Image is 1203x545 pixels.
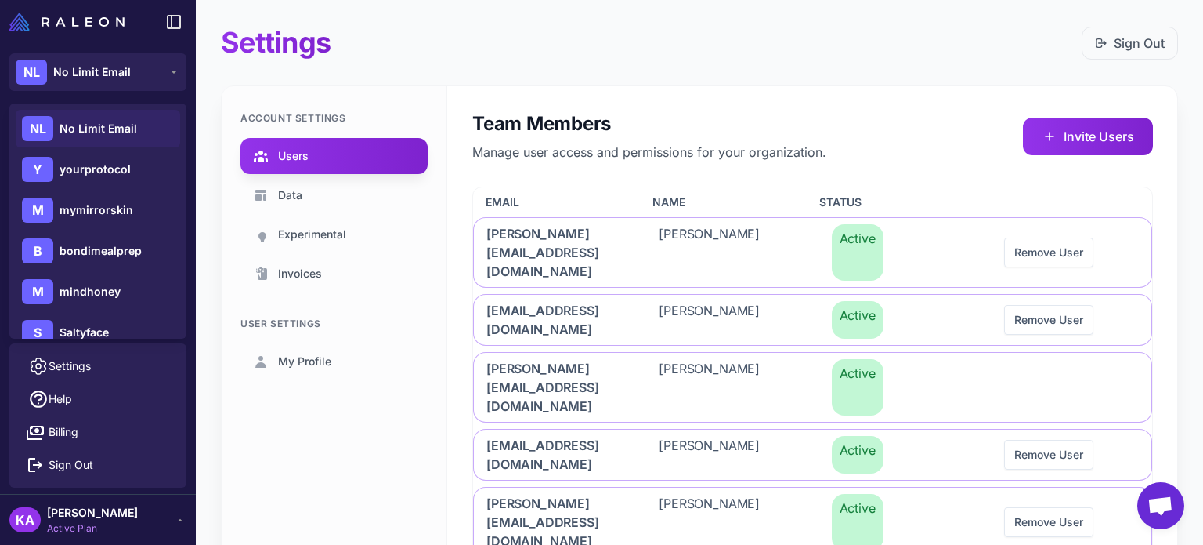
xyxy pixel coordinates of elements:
span: Invoices [278,265,322,282]
span: Active [832,224,883,281]
h1: Settings [221,25,331,60]
div: Y [22,157,53,182]
span: No Limit Email [53,64,131,81]
span: [PERSON_NAME][EMAIL_ADDRESS][DOMAIN_NAME] [486,359,621,416]
button: Sign Out [16,449,180,481]
span: yourprotocol [60,161,131,178]
div: M [22,198,53,223]
div: KA [9,507,41,532]
span: mymirrorskin [60,202,133,219]
button: Remove User [1004,305,1093,335]
span: [PERSON_NAME] [47,504,138,521]
span: No Limit Email [60,120,137,137]
div: NL [16,60,47,85]
div: Open chat [1137,482,1184,529]
a: Experimental [240,216,428,253]
span: [EMAIL_ADDRESS][DOMAIN_NAME] [486,436,621,474]
p: Manage user access and permissions for your organization. [472,143,826,162]
div: B [22,238,53,263]
span: [EMAIL_ADDRESS][DOMAIN_NAME] [486,301,621,339]
span: Active [832,301,883,339]
div: M [22,279,53,304]
span: Saltyface [60,324,109,341]
span: [PERSON_NAME] [659,224,760,281]
span: Experimental [278,226,346,243]
h2: Team Members [472,111,826,136]
button: Remove User [1004,440,1093,470]
a: Manage Brands [6,107,190,140]
span: Status [819,194,862,211]
a: Sign Out [1095,34,1165,53]
span: Billing [49,423,78,441]
span: bondimealprep [60,242,142,260]
span: Data [278,187,302,204]
span: Active [832,359,883,416]
button: Remove User [1004,507,1093,537]
span: My Profile [278,353,331,370]
a: Users [240,138,428,174]
span: Active [832,436,883,474]
span: [PERSON_NAME] [659,359,760,416]
span: [PERSON_NAME] [659,301,760,339]
button: Remove User [1004,238,1093,267]
div: [EMAIL_ADDRESS][DOMAIN_NAME][PERSON_NAME]ActiveRemove User [473,294,1152,346]
img: Raleon Logo [9,13,125,31]
a: Help [16,383,180,416]
a: My Profile [240,343,428,380]
span: [PERSON_NAME][EMAIL_ADDRESS][DOMAIN_NAME] [486,224,621,281]
span: Settings [49,358,91,375]
span: [PERSON_NAME] [659,436,760,474]
div: [PERSON_NAME][EMAIL_ADDRESS][DOMAIN_NAME][PERSON_NAME]ActiveRemove User [473,217,1152,288]
span: Active Plan [47,521,138,536]
button: NLNo Limit Email [9,53,186,91]
span: Sign Out [49,456,93,474]
button: Sign Out [1082,27,1178,60]
div: NL [22,116,53,141]
button: Invite Users [1023,118,1153,155]
a: Data [240,177,428,213]
span: mindhoney [60,283,121,300]
span: Email [486,194,519,211]
div: User Settings [240,317,428,331]
div: [EMAIL_ADDRESS][DOMAIN_NAME][PERSON_NAME]ActiveRemove User [473,429,1152,481]
div: S [22,320,53,345]
span: Name [652,194,685,211]
div: [PERSON_NAME][EMAIL_ADDRESS][DOMAIN_NAME][PERSON_NAME]Active [473,352,1152,423]
span: Users [278,147,309,165]
a: Raleon Logo [9,13,131,31]
div: Account Settings [240,111,428,125]
a: Invoices [240,256,428,292]
span: Help [49,391,72,408]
